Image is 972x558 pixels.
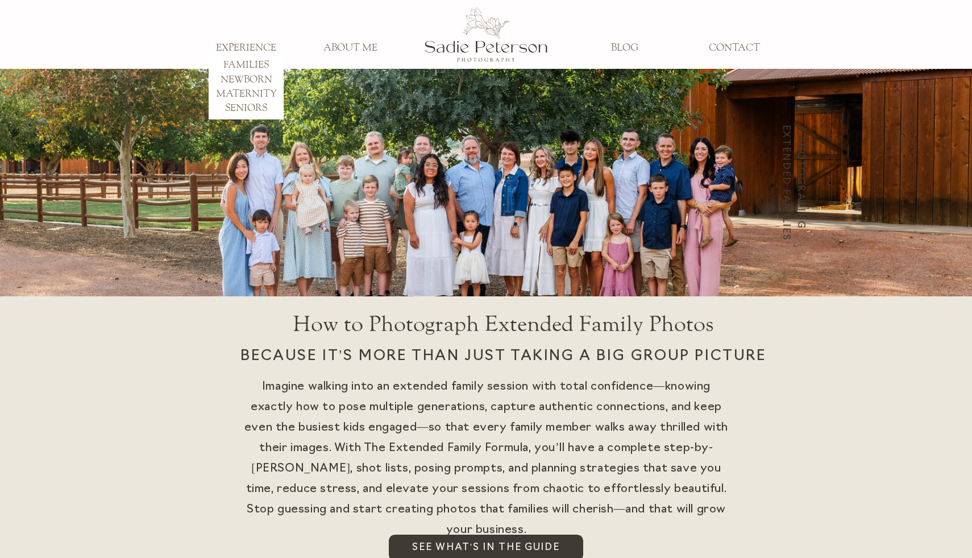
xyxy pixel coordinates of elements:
[209,88,284,101] a: MATERNITY
[313,42,388,55] a: ABOUT ME
[412,540,559,555] span: see What's in the guide
[209,59,284,72] a: FAMILIES
[209,74,284,86] a: NEWBORN
[219,345,788,408] h2: Because it's more than just taking a big group picture
[697,42,772,55] a: CONTACT
[209,42,284,55] a: EXPERIENCE
[244,377,729,471] div: Imagine walking into an extended family session with total confidence—knowing exactly how to pose...
[209,102,284,115] a: SENIORS
[587,42,662,55] a: BLOG
[795,112,808,254] h3: Photograping extended Families
[201,311,806,345] h1: How to Photograph Extended Family Photos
